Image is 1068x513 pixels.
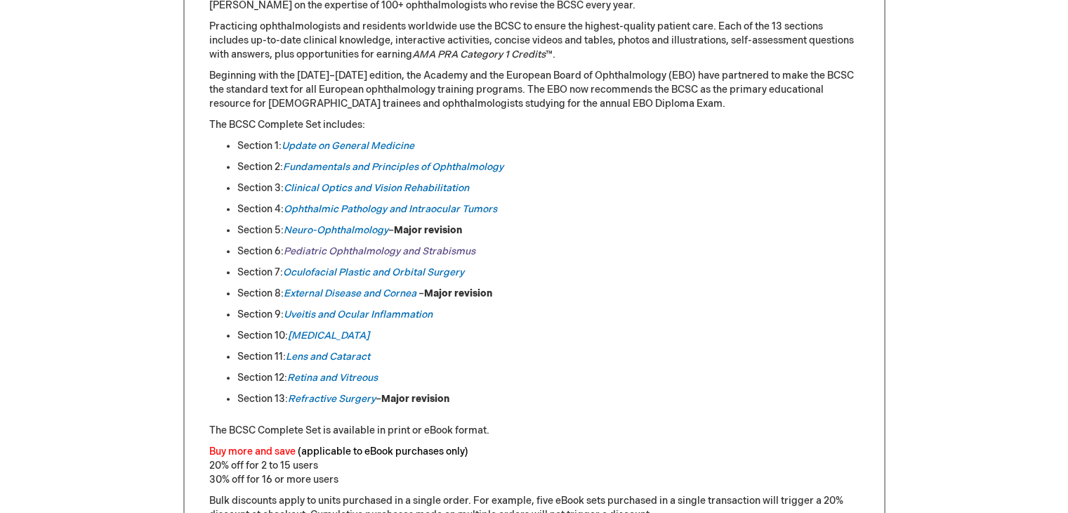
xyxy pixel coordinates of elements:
a: External Disease and Cornea [284,287,416,299]
li: Section 8: – [237,287,859,301]
strong: Major revision [424,287,492,299]
font: Buy more and save [209,446,296,457]
li: Section 6: [237,245,859,259]
li: Section 9: [237,308,859,322]
a: Clinical Optics and Vision Rehabilitation [284,182,469,194]
a: Uveitis and Ocular Inflammation [284,309,433,320]
a: Lens and Cataract [286,351,370,363]
li: Section 2: [237,160,859,174]
a: [MEDICAL_DATA] [288,330,369,342]
a: Update on General Medicine [282,140,414,152]
li: Section 1: [237,139,859,153]
a: Ophthalmic Pathology and Intraocular Tumors [284,203,497,215]
a: Neuro-Ophthalmology [284,224,388,236]
li: Section 4: [237,202,859,216]
em: AMA PRA Category 1 Credits [412,48,546,60]
a: Oculofacial Plastic and Orbital Surgery [283,266,464,278]
li: Section 3: [237,181,859,195]
strong: Major revision [394,224,462,236]
li: Section 7: [237,266,859,280]
li: Section 12: [237,371,859,385]
li: Section 11: [237,350,859,364]
a: Refractive Surgery [288,393,376,405]
p: Practicing ophthalmologists and residents worldwide use the BCSC to ensure the highest-quality pa... [209,20,859,62]
a: Fundamentals and Principles of Ophthalmology [283,161,503,173]
p: The BCSC Complete Set includes: [209,118,859,132]
font: (applicable to eBook purchases only) [298,446,468,457]
li: Section 13: – [237,392,859,406]
li: Section 5: – [237,223,859,238]
a: Retina and Vitreous [287,372,378,384]
p: Beginning with the [DATE]–[DATE] edition, the Academy and the European Board of Ophthalmology (EB... [209,69,859,111]
p: The BCSC Complete Set is available in print or eBook format. [209,424,859,438]
p: 20% off for 2 to 15 users 30% off for 16 or more users [209,445,859,487]
li: Section 10: [237,329,859,343]
strong: Major revision [381,393,449,405]
a: Pediatric Ophthalmology and Strabismus [284,245,475,257]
